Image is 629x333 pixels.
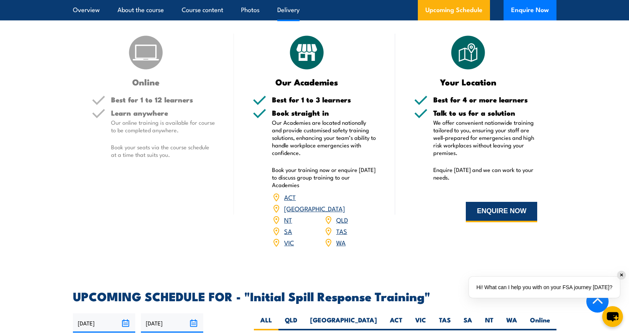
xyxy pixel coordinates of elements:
[383,316,409,330] label: ACT
[254,316,278,330] label: ALL
[336,238,346,247] a: WA
[272,96,376,103] h5: Best for 1 to 3 learners
[336,226,347,235] a: TAS
[284,238,294,247] a: VIC
[409,316,433,330] label: VIC
[602,306,623,327] button: chat-button
[73,291,556,301] h2: UPCOMING SCHEDULE FOR - "Initial Spill Response Training"
[433,166,538,181] p: Enquire [DATE] and we can work to your needs.
[433,109,538,116] h5: Talk to us for a solution
[433,119,538,156] p: We offer convenient nationwide training tailored to you, ensuring your staff are well-prepared fo...
[284,215,292,224] a: NT
[278,316,304,330] label: QLD
[414,77,522,86] h3: Your Location
[500,316,524,330] label: WA
[272,109,376,116] h5: Book straight in
[524,316,556,330] label: Online
[272,119,376,156] p: Our Academies are located nationally and provide customised safety training solutions, enhancing ...
[141,313,203,333] input: To date
[617,271,626,279] div: ✕
[272,166,376,189] p: Book your training now or enquire [DATE] to discuss group training to our Academies
[253,77,361,86] h3: Our Academies
[469,277,620,298] div: Hi! What can I help you with on your FSA journey [DATE]?
[73,313,135,333] input: From date
[336,215,348,224] a: QLD
[433,316,457,330] label: TAS
[284,192,296,201] a: ACT
[111,119,215,134] p: Our online training is available for course to be completed anywhere.
[284,204,345,213] a: [GEOGRAPHIC_DATA]
[92,77,200,86] h3: Online
[284,226,292,235] a: SA
[304,316,383,330] label: [GEOGRAPHIC_DATA]
[111,96,215,103] h5: Best for 1 to 12 learners
[457,316,479,330] label: SA
[111,143,215,158] p: Book your seats via the course schedule at a time that suits you.
[433,96,538,103] h5: Best for 4 or more learners
[111,109,215,116] h5: Learn anywhere
[479,316,500,330] label: NT
[466,202,537,222] button: ENQUIRE NOW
